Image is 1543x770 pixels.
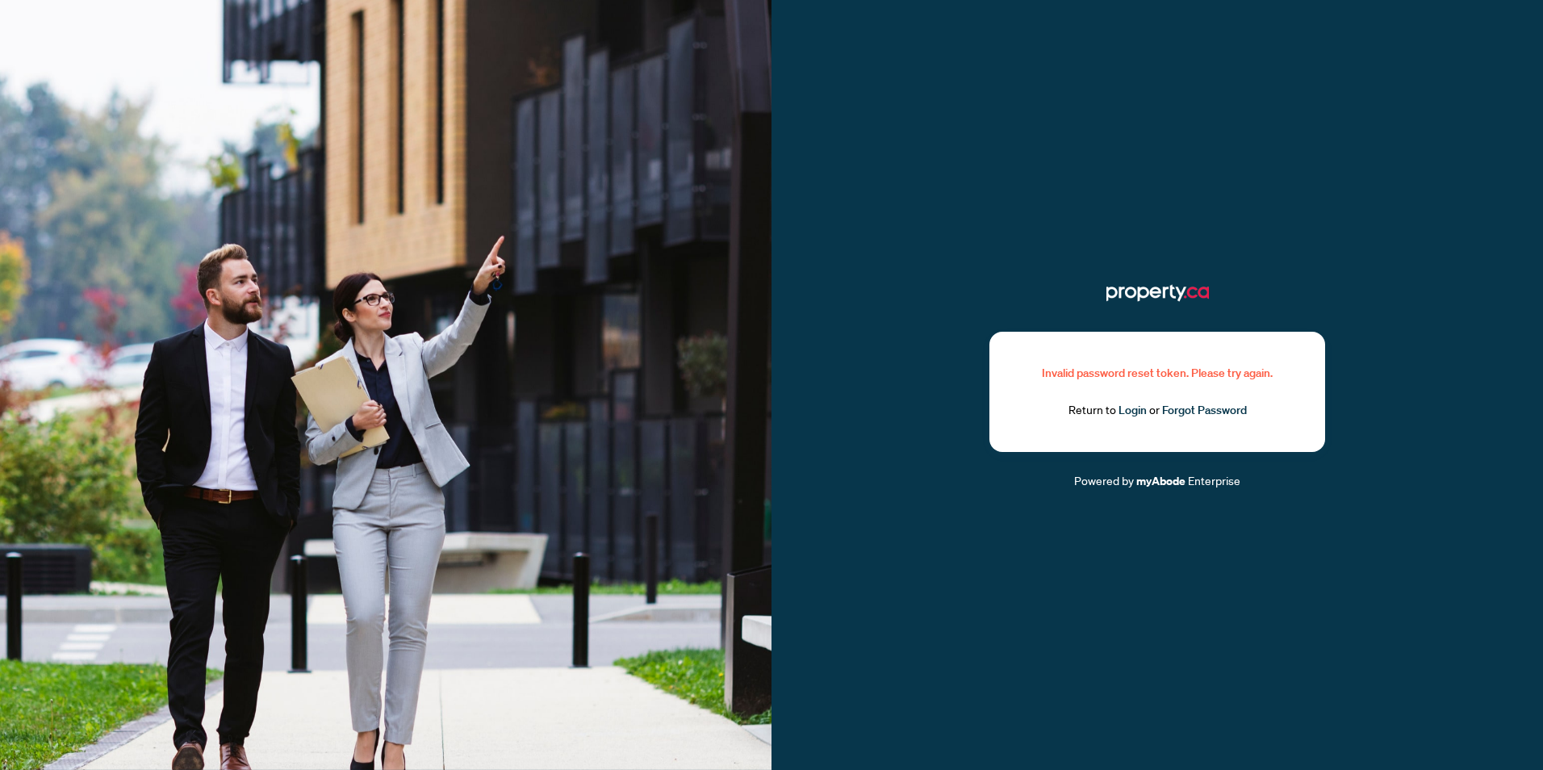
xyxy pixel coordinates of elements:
span: Powered by [1074,473,1134,488]
img: ma-logo [1106,280,1209,306]
div: Invalid password reset token. Please try again. [1028,364,1286,382]
a: myAbode [1136,472,1185,490]
div: Return to or [1028,401,1286,420]
a: Login [1119,403,1147,417]
a: Forgot Password [1162,403,1247,417]
span: Enterprise [1188,473,1240,488]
